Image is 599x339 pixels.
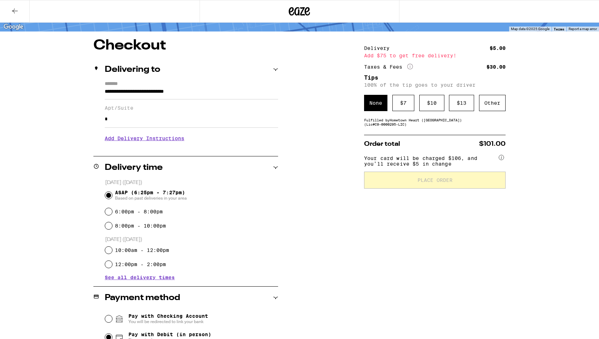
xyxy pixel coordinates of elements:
button: Place Order [364,172,506,189]
label: 6:00pm - 8:00pm [115,209,163,214]
div: $ 13 [449,95,474,111]
h5: Tips [364,75,506,81]
label: Apt/Suite [105,105,278,111]
h2: Payment method [105,294,180,302]
label: 10:00am - 12:00pm [115,247,169,253]
div: $5.00 [490,46,506,51]
span: Pay with Debit (in person) [128,332,211,337]
h2: Delivery time [105,163,163,172]
p: [DATE] ([DATE]) [105,236,278,243]
span: Map data ©2025 Google [511,27,549,31]
label: 12:00pm - 2:00pm [115,262,166,267]
span: $101.00 [479,141,506,147]
span: Order total [364,141,400,147]
div: None [364,95,387,111]
span: Based on past deliveries in your area [115,195,187,201]
a: Report a map error [569,27,597,31]
div: Fulfilled by Hometown Heart ([GEOGRAPHIC_DATA]) (Lic# C9-0000295-LIC ) [364,118,506,126]
div: Other [479,95,506,111]
img: Google [2,22,25,31]
h1: Checkout [93,39,278,53]
p: [DATE] ([DATE]) [105,179,278,186]
span: ASAP (6:25pm - 7:27pm) [115,190,187,201]
div: $ 7 [392,95,414,111]
button: See all delivery times [105,275,175,280]
div: $30.00 [486,64,506,69]
span: You will be redirected to link your bank [128,319,208,324]
p: 100% of the tip goes to your driver [364,82,506,88]
div: Delivery [364,46,394,51]
div: Taxes & Fees [364,64,413,70]
a: Open this area in Google Maps (opens a new window) [2,22,25,31]
span: Your card will be charged $106, and you’ll receive $5 in change [364,153,497,167]
h2: Delivering to [105,65,160,74]
h3: Add Delivery Instructions [105,130,278,146]
label: 8:00pm - 10:00pm [115,223,166,229]
span: Pay with Checking Account [128,313,208,324]
p: We'll contact you at when we arrive [105,146,278,152]
div: Add $75 to get free delivery! [364,53,506,58]
div: $ 10 [419,95,444,111]
span: Place Order [417,178,453,183]
a: Terms [554,27,564,31]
